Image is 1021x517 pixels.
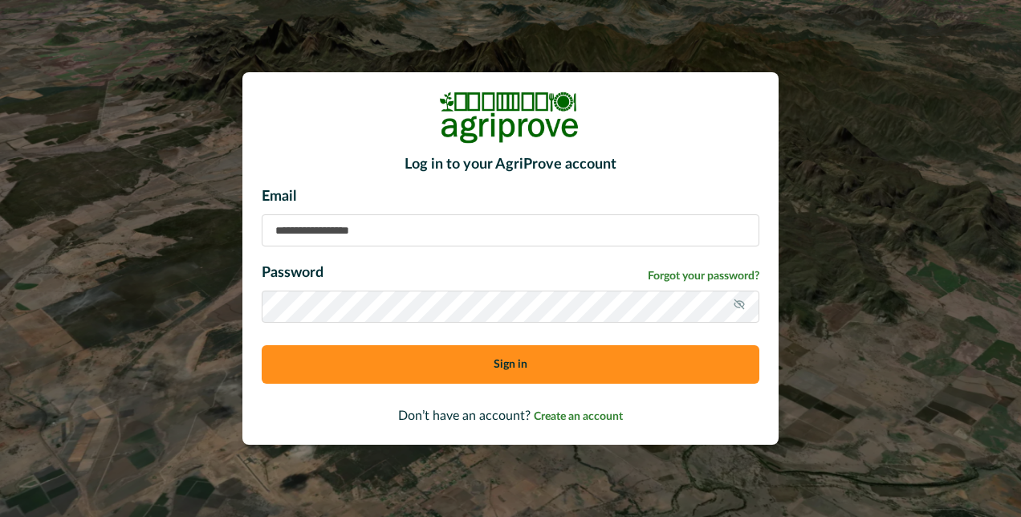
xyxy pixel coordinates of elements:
span: Create an account [534,411,623,422]
p: Email [262,186,759,208]
button: Sign in [262,345,759,384]
a: Create an account [534,409,623,422]
h2: Log in to your AgriProve account [262,157,759,174]
img: Logo Image [438,92,583,144]
p: Password [262,263,323,284]
p: Don’t have an account? [262,406,759,425]
a: Forgot your password? [648,268,759,285]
